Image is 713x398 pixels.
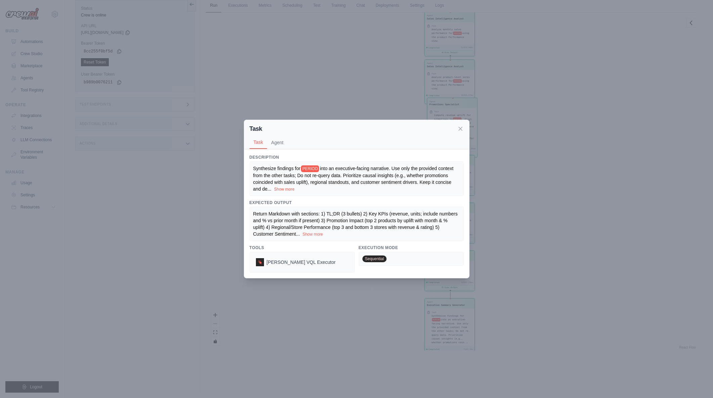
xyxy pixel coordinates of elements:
[253,166,454,192] span: into an executive-facing narrative. Use only the provided context from the other tasks; Do not re...
[301,165,319,172] span: PERIOD
[250,200,464,205] h3: Expected Output
[250,124,262,133] h2: Task
[253,166,301,171] span: Synthesize findings for
[359,245,464,250] h3: Execution Mode
[303,232,323,237] button: Show more
[267,259,336,266] span: Denodo VQL Executor
[362,255,387,262] span: Sequential
[679,366,713,398] iframe: Chat Widget
[250,245,355,250] h3: Tools
[253,211,458,237] span: Return Markdown with sections: 1) TL;DR (3 bullets) 2) Key KPIs (revenue, units; include numbers ...
[250,155,464,160] h3: Description
[253,210,460,237] div: ...
[267,136,287,149] button: Agent
[274,187,295,192] button: Show more
[250,136,267,149] button: Task
[253,165,460,192] div: ...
